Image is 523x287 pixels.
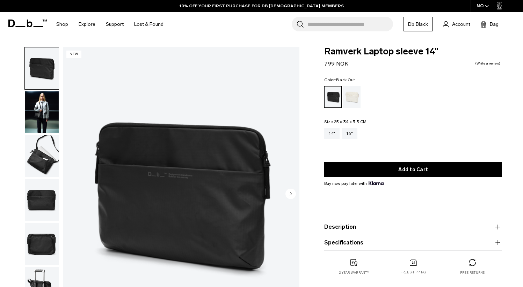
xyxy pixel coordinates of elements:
button: Bag [481,20,499,28]
p: New [66,51,81,58]
a: Account [443,20,470,28]
legend: Size: [324,120,366,124]
button: Ramverk Laptop sleeve 14" Black Out [24,179,59,221]
span: Black Out [336,77,355,82]
a: Db Black [404,17,433,31]
button: Ramverk Laptop sleeve 14" Black Out [24,222,59,265]
span: 25 x 34 x 3.5 CM [334,119,367,124]
button: Specifications [324,239,502,247]
a: 16" [342,128,357,139]
a: 10% OFF YOUR FIRST PURCHASE FOR DB [DEMOGRAPHIC_DATA] MEMBERS [180,3,344,9]
a: Black Out [324,86,342,108]
button: Next slide [285,188,296,200]
span: Ramverk Laptop sleeve 14" [324,47,502,56]
p: Free returns [460,270,485,275]
p: Free shipping [400,270,426,275]
button: Add to Cart [324,162,502,177]
img: {"height" => 20, "alt" => "Klarna"} [369,181,384,185]
button: Ramverk Laptop sleeve 14" Black Out [24,47,59,90]
a: 14" [324,128,340,139]
span: 799 NOK [324,60,348,67]
span: Buy now pay later with [324,180,384,187]
a: Support [106,12,124,37]
button: Ramverk Laptop sleeve 14" Black Out [24,135,59,178]
p: 2 year warranty [339,270,369,275]
a: Lost & Found [134,12,164,37]
a: Explore [79,12,95,37]
span: Bag [490,21,499,28]
img: Ramverk Laptop sleeve 14" Black Out [25,223,59,265]
img: Ramverk Laptop sleeve 14" Black Out [25,135,59,177]
nav: Main Navigation [51,12,169,37]
button: Description [324,223,502,231]
img: Ramverk Laptop sleeve 14" Black Out [25,47,59,89]
a: Oatmilk [343,86,361,108]
legend: Color: [324,78,355,82]
span: Account [452,21,470,28]
img: Ramverk Laptop sleeve 14" Black Out [25,179,59,221]
button: Ramverk Laptop sleeve 14" Black Out [24,91,59,134]
img: Ramverk Laptop sleeve 14" Black Out [25,91,59,133]
a: Write a review [475,62,500,65]
a: Shop [56,12,68,37]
